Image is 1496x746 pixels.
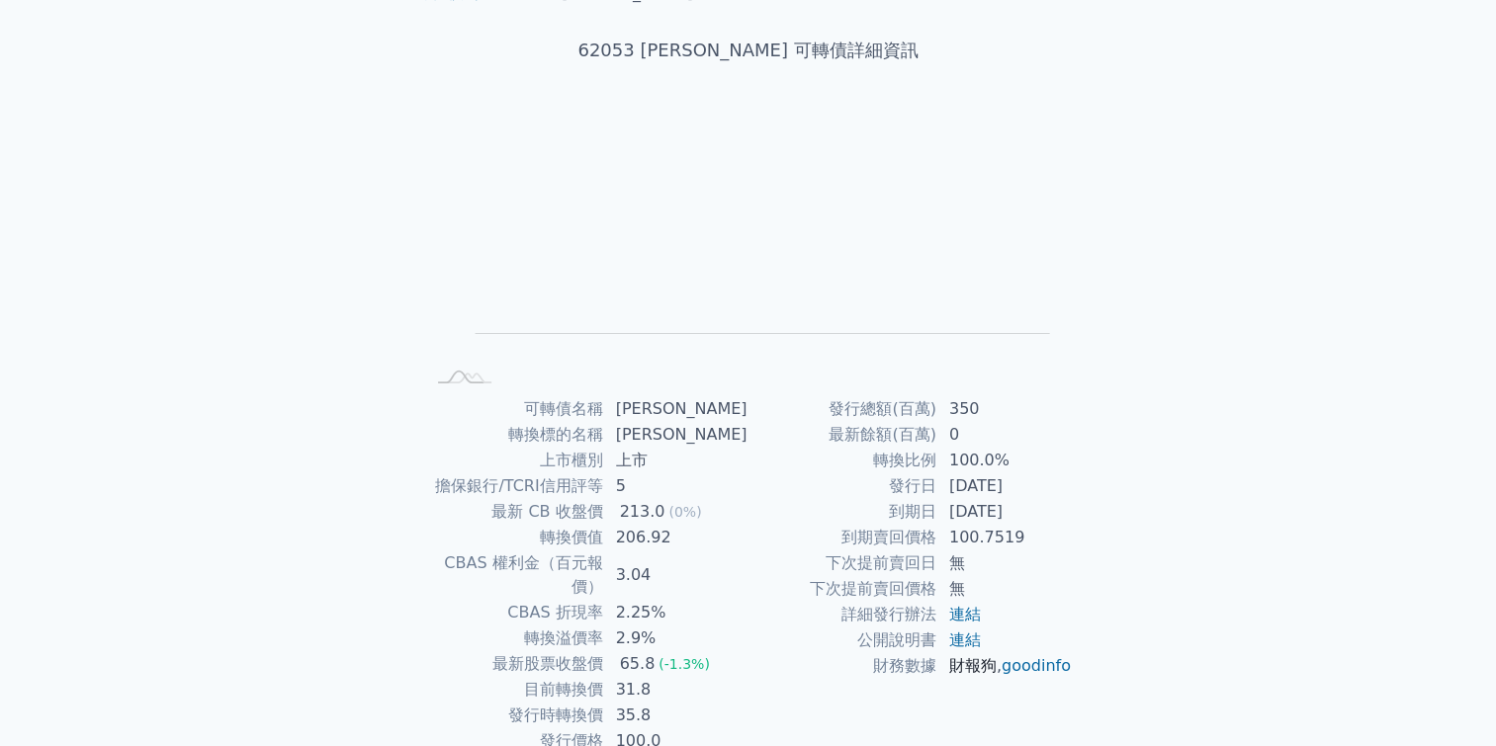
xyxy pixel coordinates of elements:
[937,550,1073,576] td: 無
[604,600,748,625] td: 2.25%
[604,677,748,703] td: 31.8
[457,126,1050,363] g: Chart
[424,600,604,625] td: CBAS 折現率
[604,396,748,422] td: [PERSON_NAME]
[424,525,604,550] td: 轉換價值
[937,499,1073,525] td: [DATE]
[937,473,1073,499] td: [DATE]
[424,422,604,448] td: 轉換標的名稱
[748,602,937,627] td: 詳細發行辦法
[937,576,1073,602] td: 無
[748,422,937,448] td: 最新餘額(百萬)
[748,653,937,679] td: 財務數據
[424,499,604,525] td: 最新 CB 收盤價
[748,576,937,602] td: 下次提前賣回價格
[604,625,748,651] td: 2.9%
[424,396,604,422] td: 可轉債名稱
[604,550,748,600] td: 3.04
[937,525,1073,550] td: 100.7519
[748,473,937,499] td: 發行日
[937,396,1073,422] td: 350
[616,500,669,524] div: 213.0
[604,473,748,499] td: 5
[949,656,997,675] a: 財報狗
[949,630,981,649] a: 連結
[604,703,748,728] td: 35.8
[937,422,1073,448] td: 0
[424,703,604,728] td: 發行時轉換價
[748,499,937,525] td: 到期日
[400,37,1097,64] h1: 62053 [PERSON_NAME] 可轉債詳細資訊
[1002,656,1071,675] a: goodinfo
[949,605,981,623] a: 連結
[937,448,1073,473] td: 100.0%
[424,625,604,651] td: 轉換溢價率
[937,653,1073,679] td: ,
[748,396,937,422] td: 發行總額(百萬)
[424,651,604,677] td: 最新股票收盤價
[659,656,710,672] span: (-1.3%)
[748,550,937,576] td: 下次提前賣回日
[668,504,701,520] span: (0%)
[748,448,937,473] td: 轉換比例
[424,550,604,600] td: CBAS 權利金（百元報價）
[424,677,604,703] td: 目前轉換價
[424,473,604,499] td: 擔保銀行/TCRI信用評等
[604,422,748,448] td: [PERSON_NAME]
[604,525,748,550] td: 206.92
[424,448,604,473] td: 上市櫃別
[616,652,660,676] div: 65.8
[748,627,937,653] td: 公開說明書
[604,448,748,473] td: 上市
[748,525,937,550] td: 到期賣回價格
